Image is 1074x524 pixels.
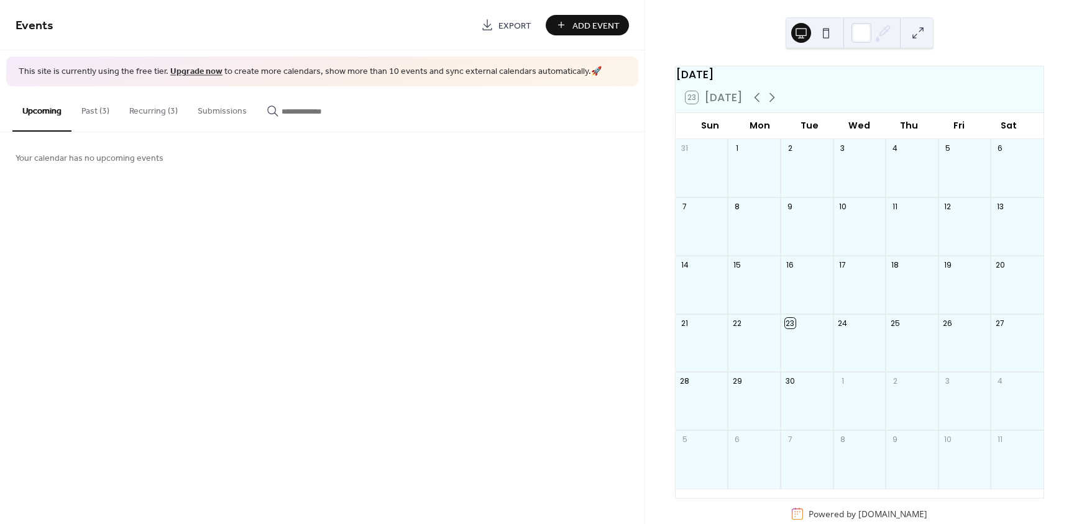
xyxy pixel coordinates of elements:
[679,143,690,153] div: 31
[188,86,257,130] button: Submissions
[12,86,71,132] button: Upcoming
[16,14,53,38] span: Events
[679,318,690,328] div: 21
[995,435,1006,445] div: 11
[995,201,1006,212] div: 13
[785,260,796,270] div: 16
[837,376,848,387] div: 1
[995,260,1006,270] div: 20
[837,260,848,270] div: 17
[686,113,735,138] div: Sun
[119,86,188,130] button: Recurring (3)
[890,376,901,387] div: 2
[890,201,901,212] div: 11
[679,376,690,387] div: 28
[498,19,531,32] span: Export
[837,201,848,212] div: 10
[837,318,848,328] div: 24
[71,86,119,130] button: Past (3)
[572,19,620,32] span: Add Event
[472,15,541,35] a: Export
[19,66,602,78] span: This site is currently using the free tier. to create more calendars, show more than 10 events an...
[546,15,629,35] button: Add Event
[809,508,927,520] div: Powered by
[732,260,743,270] div: 15
[984,113,1034,138] div: Sat
[995,376,1006,387] div: 4
[858,508,927,520] a: [DOMAIN_NAME]
[16,151,163,165] span: Your calendar has no upcoming events
[785,435,796,445] div: 7
[732,318,743,328] div: 22
[890,318,901,328] div: 25
[942,435,953,445] div: 10
[942,260,953,270] div: 19
[735,113,785,138] div: Mon
[785,113,835,138] div: Tue
[785,143,796,153] div: 2
[785,201,796,212] div: 9
[170,63,223,80] a: Upgrade now
[884,113,934,138] div: Thu
[679,260,690,270] div: 14
[732,435,743,445] div: 6
[785,318,796,328] div: 23
[995,318,1006,328] div: 27
[837,435,848,445] div: 8
[942,318,953,328] div: 26
[679,435,690,445] div: 5
[942,201,953,212] div: 12
[676,66,1044,83] div: [DATE]
[732,143,743,153] div: 1
[890,143,901,153] div: 4
[837,143,848,153] div: 3
[732,201,743,212] div: 8
[890,435,901,445] div: 9
[934,113,984,138] div: Fri
[732,376,743,387] div: 29
[942,376,953,387] div: 3
[942,143,953,153] div: 5
[785,376,796,387] div: 30
[995,143,1006,153] div: 6
[835,113,884,138] div: Wed
[890,260,901,270] div: 18
[679,201,690,212] div: 7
